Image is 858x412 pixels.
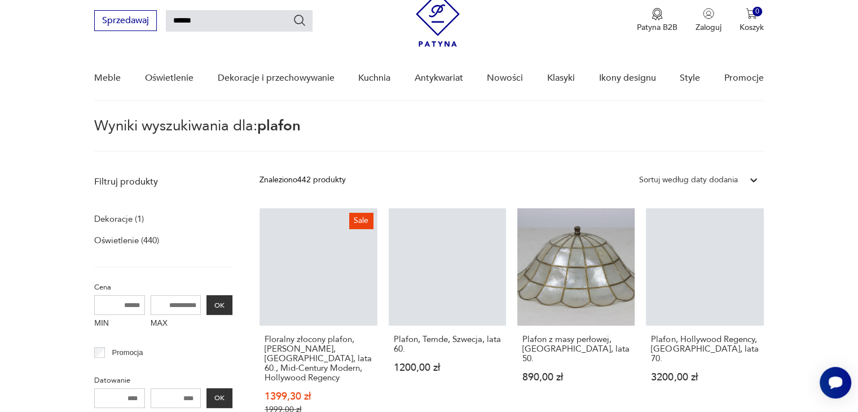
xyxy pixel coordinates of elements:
[639,174,738,186] div: Sortuj według daty dodania
[358,56,390,100] a: Kuchnia
[637,22,677,33] p: Patyna B2B
[415,56,463,100] a: Antykwariat
[151,315,201,333] label: MAX
[94,374,232,387] p: Datowanie
[94,10,157,31] button: Sprzedawaj
[651,372,758,382] p: 3200,00 zł
[740,22,764,33] p: Koszyk
[599,56,655,100] a: Ikony designu
[522,335,630,363] h3: Plafon z masy perłowej, [GEOGRAPHIC_DATA], lata 50.
[637,8,677,33] a: Ikona medaluPatyna B2B
[820,367,851,398] iframe: Smartsupp widget button
[206,295,232,315] button: OK
[680,56,700,100] a: Style
[94,119,763,152] p: Wyniki wyszukiwania dla:
[652,8,663,20] img: Ikona medalu
[293,14,306,27] button: Szukaj
[112,347,143,359] p: Promocja
[94,315,145,333] label: MIN
[206,388,232,408] button: OK
[740,8,764,33] button: 0Koszyk
[265,335,372,383] h3: Floralny złocony plafon, [PERSON_NAME], [GEOGRAPHIC_DATA], lata 60., Mid-Century Modern, Hollywoo...
[547,56,575,100] a: Klasyki
[753,7,762,16] div: 0
[487,56,523,100] a: Nowości
[394,363,501,372] p: 1200,00 zł
[696,22,721,33] p: Zaloguj
[265,392,372,401] p: 1399,30 zł
[257,116,301,136] span: plafon
[522,372,630,382] p: 890,00 zł
[145,56,193,100] a: Oświetlenie
[94,176,232,188] p: Filtruj produkty
[94,281,232,293] p: Cena
[696,8,721,33] button: Zaloguj
[94,211,144,227] a: Dekoracje (1)
[724,56,764,100] a: Promocje
[217,56,334,100] a: Dekoracje i przechowywanie
[94,233,159,248] a: Oświetlenie (440)
[703,8,714,19] img: Ikonka użytkownika
[394,335,501,354] h3: Plafon, Temde, Szwecja, lata 60.
[637,8,677,33] button: Patyna B2B
[94,56,121,100] a: Meble
[746,8,757,19] img: Ikona koszyka
[259,174,346,186] div: Znaleziono 442 produkty
[651,335,758,363] h3: Plafon, Hollywood Regency, [GEOGRAPHIC_DATA], lata 70.
[94,17,157,25] a: Sprzedawaj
